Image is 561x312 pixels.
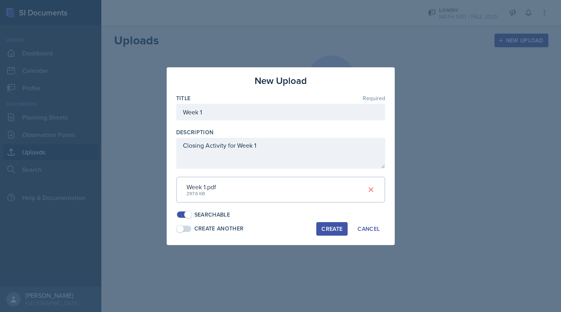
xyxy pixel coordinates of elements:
[316,222,348,236] button: Create
[176,94,191,102] label: Title
[358,226,380,232] div: Cancel
[186,182,216,192] div: Week 1.pdf
[321,226,342,232] div: Create
[255,74,307,88] h3: New Upload
[363,95,385,101] span: Required
[176,128,214,136] label: Description
[352,222,385,236] button: Cancel
[176,104,385,120] input: Enter title
[194,224,244,233] div: Create Another
[186,190,216,197] div: 297.6 KB
[194,211,230,219] div: Searchable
